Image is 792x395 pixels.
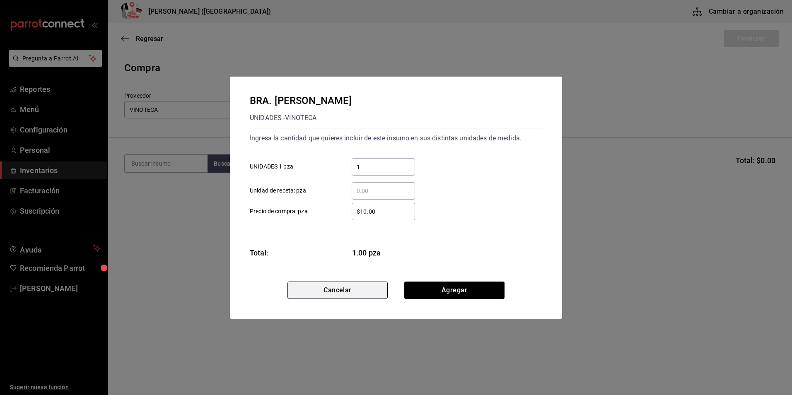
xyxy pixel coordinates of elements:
button: Agregar [404,282,505,299]
input: UNIDADES 1 pza [352,162,415,172]
input: Precio de compra: pza [352,207,415,217]
span: Unidad de receta: pza [250,186,306,195]
button: Cancelar [287,282,388,299]
span: Precio de compra: pza [250,207,308,216]
div: UNIDADES - VINOTECA [250,111,352,125]
input: Unidad de receta: pza [352,186,415,196]
span: 1.00 pza [352,247,415,258]
div: Total: [250,247,269,258]
span: UNIDADES 1 pza [250,162,293,171]
div: Ingresa la cantidad que quieres incluir de este insumo en sus distintas unidades de medida. [250,132,542,145]
div: BRA. [PERSON_NAME] [250,93,352,108]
